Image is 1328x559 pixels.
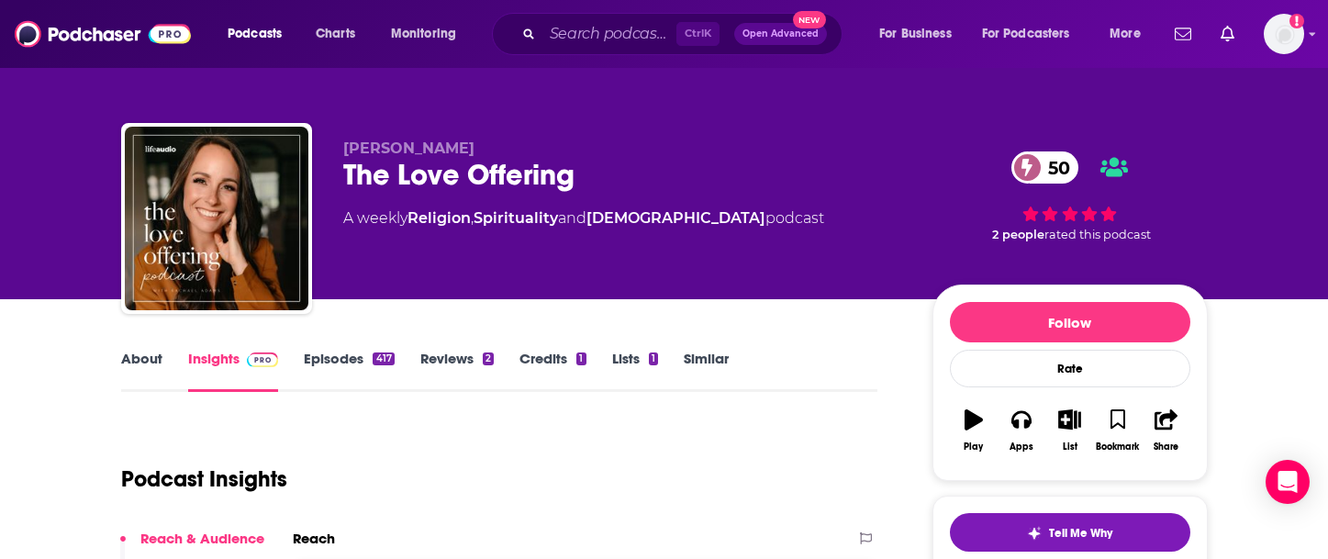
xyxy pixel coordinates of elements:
[1044,228,1151,241] span: rated this podcast
[1264,14,1304,54] img: User Profile
[793,11,826,28] span: New
[684,350,729,392] a: Similar
[649,352,658,365] div: 1
[391,21,456,47] span: Monitoring
[866,19,975,49] button: open menu
[964,442,983,453] div: Play
[343,140,474,157] span: [PERSON_NAME]
[1027,526,1042,541] img: tell me why sparkle
[121,465,287,493] h1: Podcast Insights
[471,209,474,227] span: ,
[474,209,558,227] a: Spirituality
[950,350,1190,387] div: Rate
[1030,151,1079,184] span: 50
[1110,21,1141,47] span: More
[519,350,586,392] a: Credits1
[1049,526,1112,541] span: Tell Me Why
[1264,14,1304,54] span: Logged in as BenLaurro
[558,209,586,227] span: and
[483,352,494,365] div: 2
[676,22,720,46] span: Ctrl K
[1097,19,1164,49] button: open menu
[1167,18,1199,50] a: Show notifications dropdown
[1142,397,1189,464] button: Share
[1096,442,1139,453] div: Bookmark
[1213,18,1242,50] a: Show notifications dropdown
[542,19,676,49] input: Search podcasts, credits, & more...
[612,350,658,392] a: Lists1
[316,21,355,47] span: Charts
[1289,14,1304,28] svg: Add a profile image
[982,21,1070,47] span: For Podcasters
[1011,151,1079,184] a: 50
[343,207,824,229] div: A weekly podcast
[586,209,765,227] a: [DEMOGRAPHIC_DATA]
[407,209,471,227] a: Religion
[742,29,819,39] span: Open Advanced
[15,17,191,51] img: Podchaser - Follow, Share and Rate Podcasts
[228,21,282,47] span: Podcasts
[932,140,1208,253] div: 50 2 peoplerated this podcast
[1266,460,1310,504] div: Open Intercom Messenger
[215,19,306,49] button: open menu
[304,350,394,392] a: Episodes417
[1264,14,1304,54] button: Show profile menu
[1094,397,1142,464] button: Bookmark
[879,21,952,47] span: For Business
[293,530,335,547] h2: Reach
[125,127,308,310] img: The Love Offering
[950,302,1190,342] button: Follow
[1045,397,1093,464] button: List
[734,23,827,45] button: Open AdvancedNew
[140,530,264,547] p: Reach & Audience
[509,13,860,55] div: Search podcasts, credits, & more...
[970,19,1097,49] button: open menu
[950,397,998,464] button: Play
[378,19,480,49] button: open menu
[304,19,366,49] a: Charts
[1063,442,1077,453] div: List
[992,228,1044,241] span: 2 people
[247,352,279,367] img: Podchaser Pro
[576,352,586,365] div: 1
[998,397,1045,464] button: Apps
[188,350,279,392] a: InsightsPodchaser Pro
[373,352,394,365] div: 417
[420,350,494,392] a: Reviews2
[1154,442,1178,453] div: Share
[1010,442,1033,453] div: Apps
[121,350,162,392] a: About
[950,513,1190,552] button: tell me why sparkleTell Me Why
